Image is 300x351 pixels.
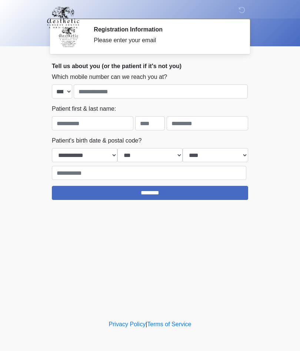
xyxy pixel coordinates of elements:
[146,321,147,327] a: |
[44,6,82,29] img: Aesthetic Surgery Centre, PLLC Logo
[147,321,191,327] a: Terms of Service
[52,73,167,81] label: Which mobile number can we reach you at?
[52,63,248,70] h2: Tell us about you (or the patient if it's not you)
[52,104,116,113] label: Patient first & last name:
[57,26,80,48] img: Agent Avatar
[109,321,146,327] a: Privacy Policy
[52,136,141,145] label: Patient's birth date & postal code?
[94,36,237,45] div: Please enter your email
